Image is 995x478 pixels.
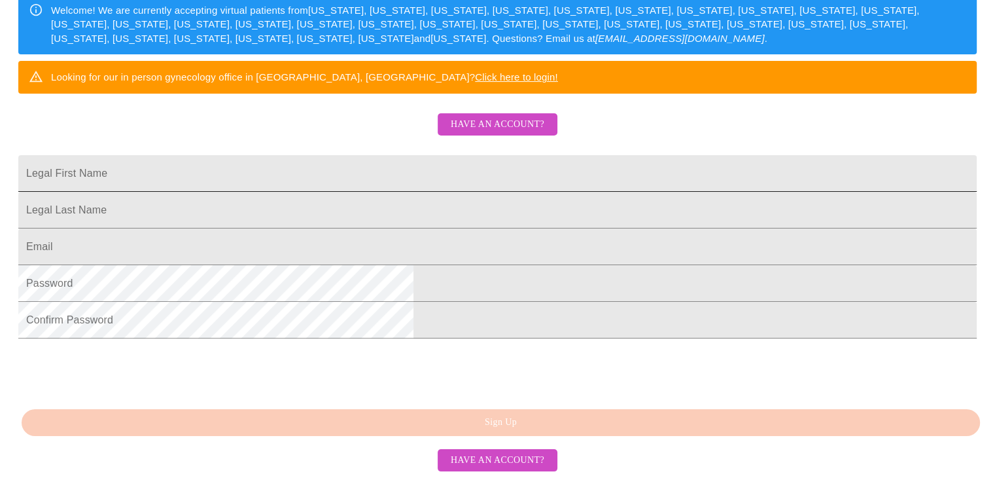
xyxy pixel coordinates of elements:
[18,345,217,396] iframe: reCAPTCHA
[438,449,557,472] button: Have an account?
[51,65,558,89] div: Looking for our in person gynecology office in [GEOGRAPHIC_DATA], [GEOGRAPHIC_DATA]?
[595,33,765,44] em: [EMAIL_ADDRESS][DOMAIN_NAME]
[434,454,561,465] a: Have an account?
[451,117,544,133] span: Have an account?
[438,113,557,136] button: Have an account?
[475,71,558,83] a: Click here to login!
[451,452,544,469] span: Have an account?
[434,128,561,139] a: Have an account?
